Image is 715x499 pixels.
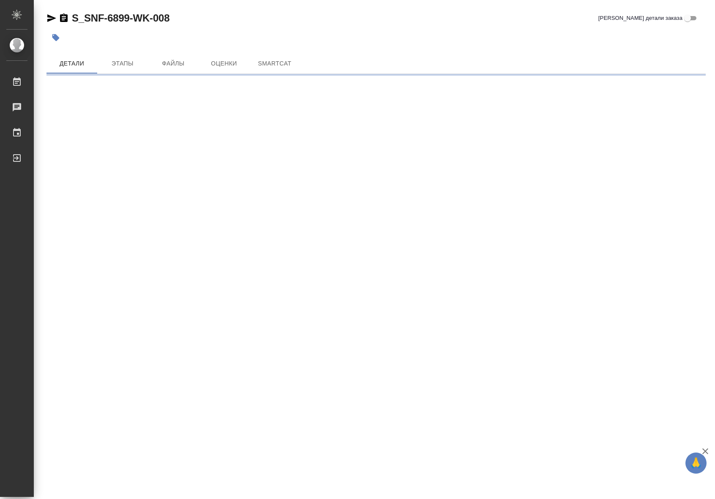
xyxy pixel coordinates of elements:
span: Детали [52,58,92,69]
span: 🙏 [689,454,703,472]
span: SmartCat [254,58,295,69]
button: 🙏 [685,453,707,474]
span: Оценки [204,58,244,69]
button: Добавить тэг [46,28,65,47]
span: Файлы [153,58,194,69]
a: S_SNF-6899-WK-008 [72,12,169,24]
span: [PERSON_NAME] детали заказа [598,14,682,22]
button: Скопировать ссылку [59,13,69,23]
button: Скопировать ссылку для ЯМессенджера [46,13,57,23]
span: Этапы [102,58,143,69]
